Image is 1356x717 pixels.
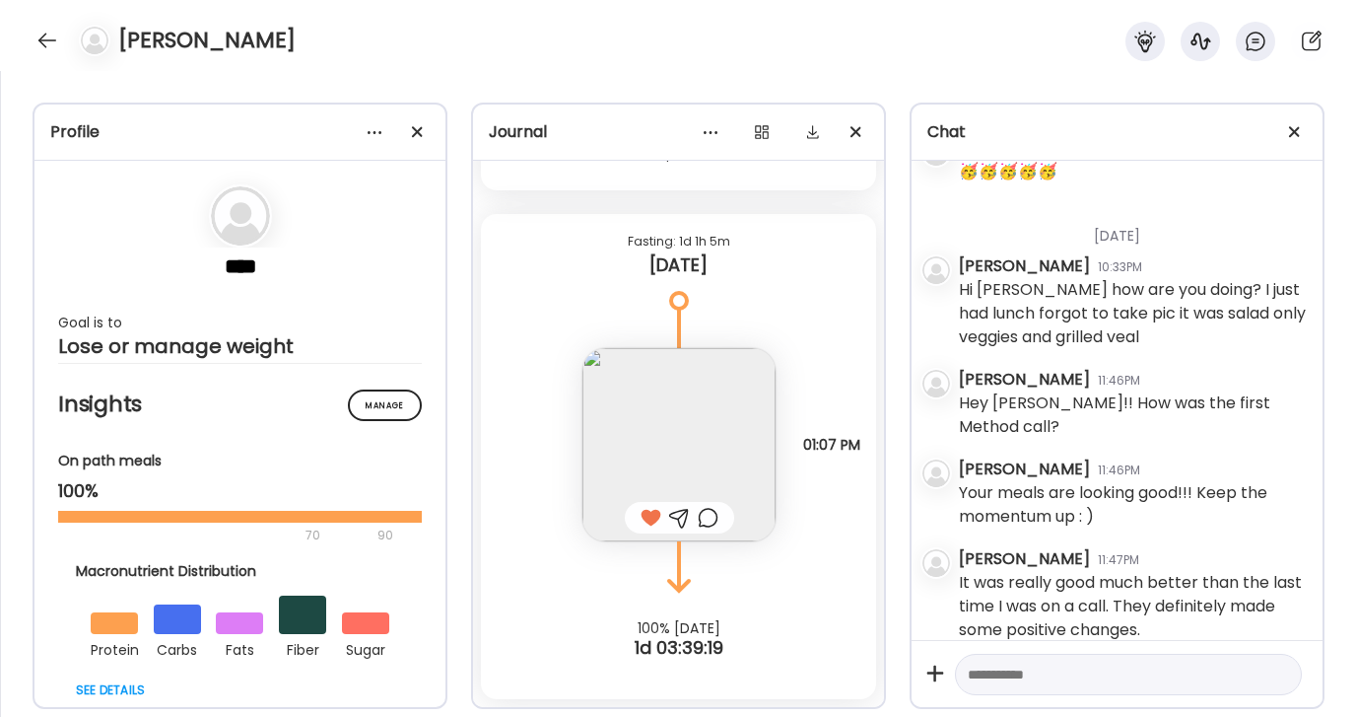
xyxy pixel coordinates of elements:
[473,620,884,636] div: 100% [DATE]
[959,458,1090,481] div: [PERSON_NAME]
[927,120,1307,144] div: Chat
[154,634,201,662] div: carbs
[497,253,860,277] div: [DATE]
[922,460,950,487] img: bg-avatar-default.svg
[959,160,1057,183] div: 🥳🥳🥳🥳🥳
[76,561,405,582] div: Macronutrient Distribution
[922,370,950,397] img: bg-avatar-default.svg
[58,524,372,547] div: 70
[803,436,860,454] span: 01:07 PM
[582,348,776,541] img: images%2Fc3UZcDuvR5PoxD1oecqp0IW1eZr1%2FjJYvmuZWbn34087AvCu0%2FfaCGCXanuVllXPtdQzBF_240
[959,368,1090,392] div: [PERSON_NAME]
[1098,372,1140,390] div: 11:46PM
[959,254,1090,278] div: [PERSON_NAME]
[211,186,270,246] img: bg-avatar-default.svg
[959,547,1090,571] div: [PERSON_NAME]
[375,524,395,547] div: 90
[216,634,263,662] div: fats
[50,120,430,144] div: Profile
[497,230,860,253] div: Fasting: 1d 1h 5m
[58,311,422,334] div: Goal is to
[959,202,1307,254] div: [DATE]
[922,256,950,284] img: bg-avatar-default.svg
[959,278,1307,349] div: Hi [PERSON_NAME] how are you doing? I just had lunch forgot to take pic it was salad only veggies...
[58,390,422,419] h2: Insights
[1098,551,1139,569] div: 11:47PM
[959,392,1307,439] div: Hey [PERSON_NAME]!! How was the first Method call?
[279,634,326,662] div: fiber
[58,479,422,503] div: 100%
[91,634,138,662] div: protein
[959,481,1307,529] div: Your meals are looking good!!! Keep the momentum up : )
[81,27,108,54] img: bg-avatar-default.svg
[489,120,868,144] div: Journal
[348,390,422,421] div: Manage
[118,25,296,56] h4: [PERSON_NAME]
[342,634,389,662] div: sugar
[922,549,950,577] img: bg-avatar-default.svg
[58,334,422,358] div: Lose or manage weight
[473,636,884,660] div: 1d 03:39:19
[959,571,1307,642] div: It was really good much better than the last time I was on a call. They definitely made some posi...
[1098,462,1140,479] div: 11:46PM
[1098,258,1142,276] div: 10:33PM
[58,451,422,471] div: On path meals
